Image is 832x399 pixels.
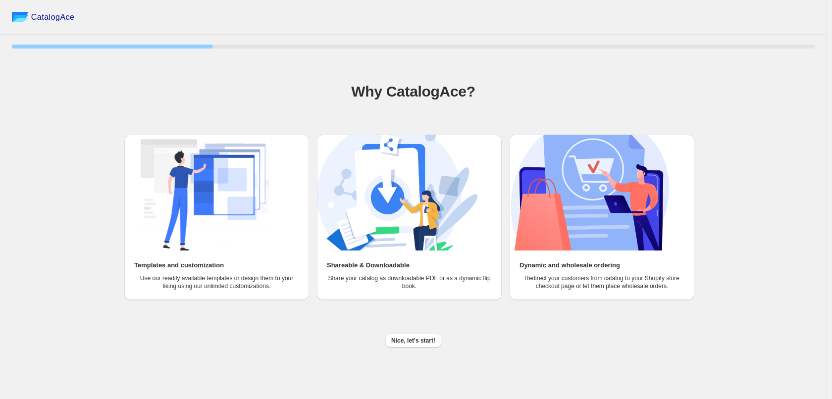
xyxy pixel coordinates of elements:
[12,12,29,22] img: catalog ace
[520,260,620,270] h2: Dynamic and wholesale ordering
[385,334,441,348] button: Nice, let's start!
[134,260,224,270] h2: Templates and customization
[12,82,815,101] h1: Why CatalogAce?
[510,135,670,250] img: Dynamic and wholesale ordering
[327,274,492,290] p: Share your catalog as downloadable PDF or as a dynamic flip book.
[31,12,75,22] span: CatalogAce
[134,274,299,290] p: Use our readily available templates or design them to your liking using our unlimited customizati...
[327,260,410,270] h2: Shareable & Downloadable
[124,135,285,250] img: Templates and customization
[520,274,684,290] p: Redirect your customers from catalog to your Shopify store checkout page or let them place wholes...
[317,135,477,250] img: Shareable & Downloadable
[391,337,435,345] span: Nice, let's start!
